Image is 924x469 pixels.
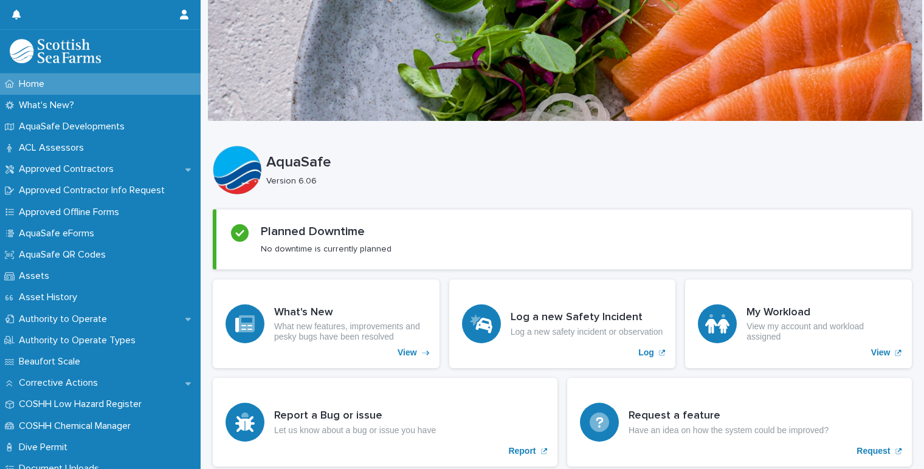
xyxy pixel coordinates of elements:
[14,442,77,453] p: Dive Permit
[14,335,145,346] p: Authority to Operate Types
[746,306,899,320] h3: My Workload
[857,446,890,456] p: Request
[14,100,84,111] p: What's New?
[274,409,436,423] h3: Report a Bug or issue
[274,425,436,436] p: Let us know about a bug or issue you have
[14,185,174,196] p: Approved Contractor Info Request
[10,39,101,63] img: bPIBxiqnSb2ggTQWdOVV
[746,321,899,342] p: View my account and workload assigned
[629,425,829,436] p: Have an idea on how the system could be improved?
[14,292,87,303] p: Asset History
[261,224,365,239] h2: Planned Downtime
[261,244,391,255] p: No downtime is currently planned
[14,356,90,368] p: Beaufort Scale
[871,347,891,358] p: View
[213,279,440,368] a: View
[266,176,902,187] p: Version 6.06
[398,347,417,358] p: View
[508,446,536,456] p: Report
[14,163,123,175] p: Approved Contractors
[266,154,907,171] p: AquaSafe
[511,311,663,324] h3: Log a new Safety Incident
[14,249,115,261] p: AquaSafe QR Codes
[638,347,654,358] p: Log
[14,399,151,410] p: COSHH Low Hazard Register
[14,228,104,239] p: AquaSafe eForms
[274,321,427,342] p: What new features, improvements and pesky bugs have been resolved
[14,142,94,154] p: ACL Assessors
[14,270,59,282] p: Assets
[511,327,663,337] p: Log a new safety incident or observation
[629,409,829,423] h3: Request a feature
[213,378,557,467] a: Report
[14,78,54,90] p: Home
[14,121,134,132] p: AquaSafe Developments
[274,306,427,320] h3: What's New
[567,378,912,467] a: Request
[685,279,912,368] a: View
[14,377,108,389] p: Corrective Actions
[449,279,676,368] a: Log
[14,207,129,218] p: Approved Offline Forms
[14,420,140,432] p: COSHH Chemical Manager
[14,313,117,325] p: Authority to Operate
